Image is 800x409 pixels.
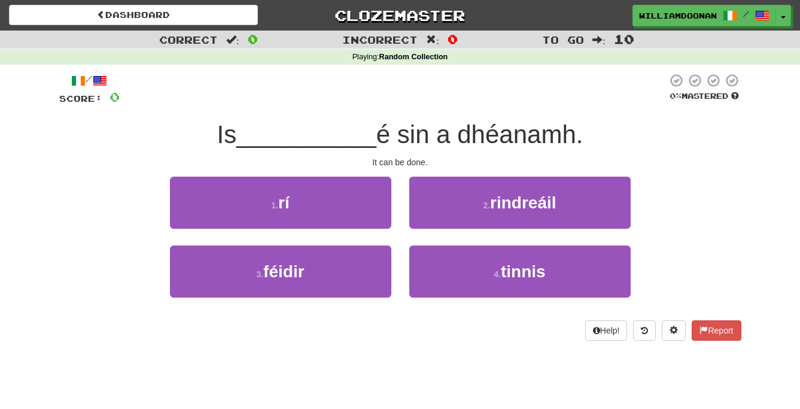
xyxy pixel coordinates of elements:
div: / [59,73,120,88]
span: : [592,35,606,45]
button: Round history (alt+y) [633,320,656,341]
span: 0 [448,32,458,46]
small: 1 . [271,201,278,210]
span: rí [278,193,290,212]
span: __________ [236,120,376,149]
strong: Random Collection [379,53,448,61]
small: 2 . [483,201,490,210]
span: Score: [59,93,102,104]
a: williamdoonan / [632,5,776,26]
span: To go [542,34,584,46]
button: 3.féidir [170,246,391,298]
span: / [743,10,749,18]
span: Correct [159,34,218,46]
small: 4 . [494,269,501,279]
span: Incorrect [342,34,418,46]
span: 0 [248,32,258,46]
span: 10 [614,32,634,46]
span: : [426,35,439,45]
span: 0 [109,89,120,104]
span: 0 % [670,91,682,101]
div: It can be done. [59,156,741,168]
button: 4.tinnis [409,246,631,298]
div: Mastered [667,91,741,102]
span: Is [217,120,237,149]
span: féidir [263,262,304,281]
span: é sin a dhéanamh. [376,120,583,149]
button: 1.rí [170,177,391,229]
button: Help! [585,320,628,341]
small: 3 . [256,269,263,279]
a: Clozemaster [276,5,525,26]
span: tinnis [501,262,546,281]
span: williamdoonan [639,10,717,21]
button: 2.rindreáil [409,177,631,229]
button: Report [692,320,741,341]
span: rindreáil [490,193,556,212]
span: : [226,35,239,45]
a: Dashboard [9,5,258,25]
